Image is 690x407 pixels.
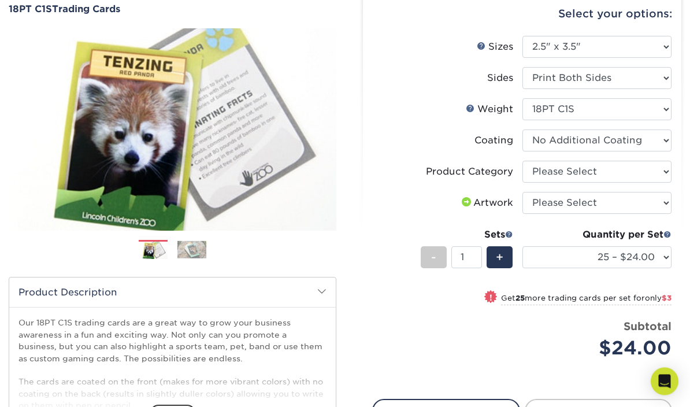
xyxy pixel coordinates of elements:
[9,4,336,15] h1: Trading Cards
[474,134,513,148] div: Coating
[477,40,513,54] div: Sizes
[426,165,513,179] div: Product Category
[531,335,672,362] div: $24.00
[501,294,672,306] small: Get more trading cards per set for
[9,278,336,308] h2: Product Description
[9,4,52,15] span: 18PT C1S
[466,103,513,117] div: Weight
[662,294,672,303] span: $3
[3,372,98,403] iframe: Google Customer Reviews
[487,72,513,86] div: Sides
[9,17,336,243] img: 18PT C1S 01
[624,320,672,333] strong: Subtotal
[421,228,513,242] div: Sets
[651,368,678,395] div: Open Intercom Messenger
[459,197,513,210] div: Artwork
[515,294,525,303] strong: 25
[139,241,168,261] img: Trading Cards 01
[645,294,672,303] span: only
[431,249,436,267] span: -
[9,4,336,15] a: 18PT C1STrading Cards
[177,241,206,259] img: Trading Cards 02
[496,249,503,267] span: +
[522,228,672,242] div: Quantity per Set
[489,292,492,304] span: !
